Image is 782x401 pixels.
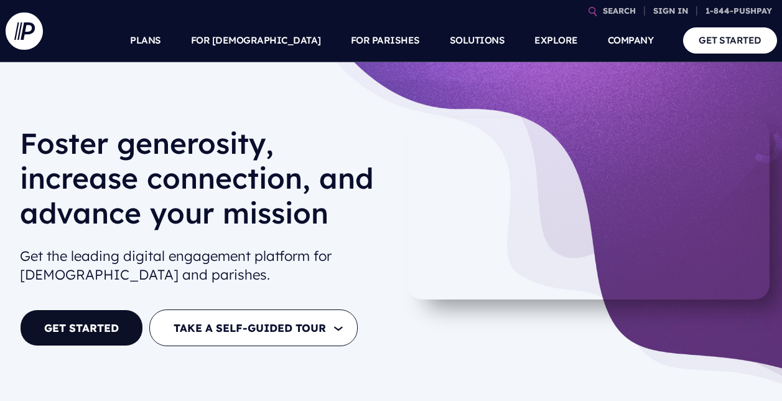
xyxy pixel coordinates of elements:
a: FOR PARISHES [351,19,420,62]
a: FOR [DEMOGRAPHIC_DATA] [191,19,321,62]
a: GET STARTED [683,27,777,53]
a: COMPANY [608,19,654,62]
h2: Get the leading digital engagement platform for [DEMOGRAPHIC_DATA] and parishes. [20,242,386,290]
a: PLANS [130,19,161,62]
a: SOLUTIONS [450,19,505,62]
a: EXPLORE [534,19,578,62]
a: GET STARTED [20,309,143,346]
h1: Foster generosity, increase connection, and advance your mission [20,126,386,240]
button: TAKE A SELF-GUIDED TOUR [149,309,358,346]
